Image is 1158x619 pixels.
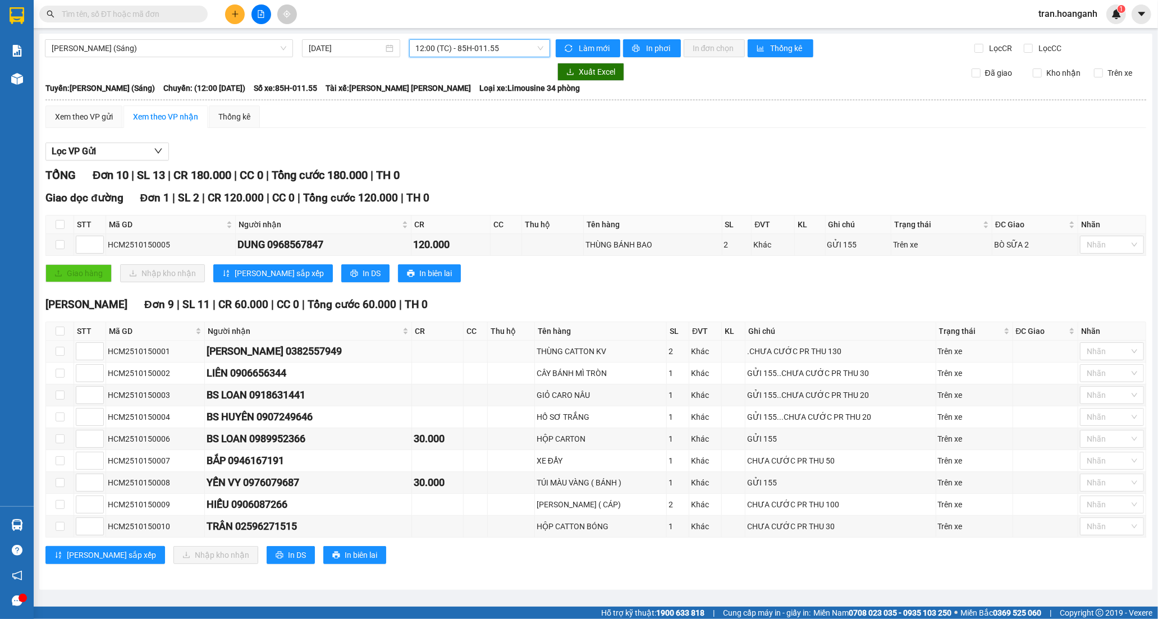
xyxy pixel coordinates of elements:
[120,264,205,282] button: downloadNhập kho nhận
[938,476,1011,489] div: Trên xe
[632,44,642,53] span: printer
[954,611,958,615] span: ⚪️
[849,608,951,617] strong: 0708 023 035 - 0935 103 250
[267,546,315,564] button: printerIn DS
[723,607,811,619] span: Cung cấp máy in - giấy in:
[55,111,113,123] div: Xem theo VP gửi
[11,519,23,531] img: warehouse-icon
[222,269,230,278] span: sort-ascending
[207,387,410,403] div: BS LOAN 0918631441
[407,269,415,278] span: printer
[106,341,205,363] td: HCM2510150001
[107,48,198,64] div: 0844572517
[411,215,491,234] th: CR
[464,322,488,341] th: CC
[108,433,203,445] div: HCM2510150006
[747,367,933,379] div: GỬI 155..CHƯA CƯỚC PR THU 30
[537,345,665,357] div: THÙNG CATTON KV
[266,168,269,182] span: |
[724,239,750,251] div: 2
[231,10,239,18] span: plus
[1118,5,1125,13] sup: 1
[938,520,1011,533] div: Trên xe
[753,239,793,251] div: Khác
[667,322,689,341] th: SL
[579,42,611,54] span: Làm mới
[154,146,163,155] span: down
[722,322,745,341] th: KL
[747,476,933,489] div: GỬI 155
[479,82,580,94] span: Loại xe: Limousine 34 phòng
[272,168,368,182] span: Tổng cước 180.000
[669,345,687,357] div: 2
[938,498,1011,511] div: Trên xe
[813,607,951,619] span: Miền Nam
[522,215,584,234] th: Thu hộ
[689,322,722,341] th: ĐVT
[137,168,165,182] span: SL 13
[93,168,129,182] span: Đơn 10
[308,298,396,311] span: Tổng cước 60.000
[414,475,461,490] div: 30.000
[218,298,268,311] span: CR 60.000
[106,384,205,406] td: HCM2510150003
[251,4,271,24] button: file-add
[537,433,665,445] div: HỘP CARTON
[557,63,624,81] button: downloadXuất Excel
[985,42,1014,54] span: Lọc CR
[938,345,1011,357] div: Trên xe
[332,551,340,560] span: printer
[173,168,231,182] span: CR 180.000
[163,82,245,94] span: Chuyến: (12:00 [DATE])
[202,191,205,204] span: |
[168,168,171,182] span: |
[45,84,155,93] b: Tuyến: [PERSON_NAME] (Sáng)
[771,42,804,54] span: Thống kê
[52,40,286,57] span: Hồ Chí Minh - Phan Rang (Sáng)
[994,239,1076,251] div: BÒ SỮA 2
[123,64,189,84] span: MĐ MỚI
[419,267,452,279] span: In biên lai
[297,191,300,204] span: |
[748,39,813,57] button: bar-chartThống kê
[684,39,745,57] button: In đơn chọn
[691,455,720,467] div: Khác
[938,411,1011,423] div: Trên xe
[207,409,410,425] div: BS HUYÊN 0907249646
[752,215,795,234] th: ĐVT
[10,7,24,24] img: logo-vxr
[106,516,205,538] td: HCM2510150010
[1132,4,1151,24] button: caret-down
[938,367,1011,379] div: Trên xe
[747,345,933,357] div: .CHƯA CƯỚC PR THU 130
[108,476,203,489] div: HCM2510150008
[213,264,333,282] button: sort-ascending[PERSON_NAME] sắp xếp
[133,111,198,123] div: Xem theo VP nhận
[106,406,205,428] td: HCM2510150004
[62,8,194,20] input: Tìm tên, số ĐT hoặc mã đơn
[535,322,667,341] th: Tên hàng
[218,111,250,123] div: Thống kê
[106,472,205,494] td: HCM2510150008
[254,82,317,94] span: Số xe: 85H-011.55
[109,218,224,231] span: Mã GD
[376,168,400,182] span: TH 0
[108,520,203,533] div: HCM2510150010
[277,4,297,24] button: aim
[795,215,826,234] th: KL
[74,215,106,234] th: STT
[826,215,891,234] th: Ghi chú
[669,476,687,489] div: 1
[108,389,203,401] div: HCM2510150003
[107,10,198,35] div: [PERSON_NAME]
[182,298,210,311] span: SL 11
[45,143,169,161] button: Lọc VP Gửi
[45,264,112,282] button: uploadGiao hàng
[107,70,123,82] span: DĐ:
[10,10,27,21] span: Gửi:
[108,498,203,511] div: HCM2510150009
[491,215,523,234] th: CC
[237,237,409,253] div: DUNG 0968567847
[52,144,96,158] span: Lọc VP Gửi
[827,239,889,251] div: GỬI 155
